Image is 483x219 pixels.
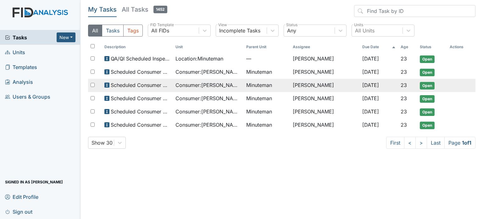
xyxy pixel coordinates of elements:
div: Show 30 [92,139,113,147]
span: Scheduled Consumer Chart Review [111,108,170,115]
span: [DATE] [362,82,379,88]
span: Consumer : [PERSON_NAME][GEOGRAPHIC_DATA] [175,68,241,76]
span: Consumer : [PERSON_NAME] [175,81,241,89]
span: Open [420,108,435,116]
span: Minuteman [246,68,272,76]
span: Analysis [5,77,33,87]
th: Toggle SortBy [173,42,244,52]
span: Templates [5,62,37,72]
th: Toggle SortBy [417,42,447,52]
span: Scheduled Consumer Chart Review [111,95,170,102]
td: [PERSON_NAME] [290,105,360,118]
span: Open [420,95,435,103]
button: New [57,32,75,42]
th: Toggle SortBy [398,42,417,52]
div: All FIDs [151,27,169,34]
a: Last [427,137,445,149]
button: All [88,25,102,37]
span: — [246,55,288,62]
span: Scheduled Consumer Chart Review [111,121,170,129]
th: Toggle SortBy [102,42,173,52]
th: Toggle SortBy [244,42,290,52]
span: Scheduled Consumer Chart Review [111,81,170,89]
span: Minuteman [246,81,272,89]
th: Assignee [290,42,360,52]
span: 1452 [153,6,167,13]
th: Toggle SortBy [360,42,398,52]
a: Tasks [5,34,57,41]
td: [PERSON_NAME] [290,52,360,66]
span: 23 [401,55,407,62]
span: Consumer : [PERSON_NAME] [175,121,241,129]
span: [DATE] [362,55,379,62]
span: [DATE] [362,95,379,101]
span: Open [420,69,435,76]
th: Actions [447,42,475,52]
a: > [415,137,427,149]
span: Minuteman [246,121,272,129]
strong: 1 of 1 [462,140,471,146]
span: Open [420,55,435,63]
span: Consumer : [PERSON_NAME] [175,95,241,102]
td: [PERSON_NAME] [290,79,360,92]
div: Type filter [88,25,143,37]
button: Tasks [102,25,124,37]
span: Units [5,47,25,57]
nav: task-pagination [386,137,475,149]
span: 23 [401,82,407,88]
span: 23 [401,95,407,101]
span: Location : Minuteman [175,55,223,62]
div: Any [287,27,296,34]
span: Minuteman [246,108,272,115]
span: Open [420,122,435,129]
span: Minuteman [246,95,272,102]
span: 23 [401,69,407,75]
a: < [404,137,416,149]
span: Scheduled Consumer Chart Review [111,68,170,76]
div: All Units [355,27,375,34]
span: [DATE] [362,69,379,75]
span: Users & Groups [5,92,50,101]
h5: All Tasks [122,5,167,14]
td: [PERSON_NAME] [290,118,360,132]
span: [DATE] [362,122,379,128]
span: [DATE] [362,108,379,115]
div: Incomplete Tasks [219,27,260,34]
span: Signed in as [PERSON_NAME] [5,177,63,187]
span: Page [444,137,475,149]
span: Edit Profile [5,192,38,202]
a: First [386,137,404,149]
span: Consumer : [PERSON_NAME] [175,108,241,115]
td: [PERSON_NAME] [290,66,360,79]
span: QA/QI Scheduled Inspection [111,55,170,62]
span: 23 [401,122,407,128]
span: 23 [401,108,407,115]
h5: My Tasks [88,5,117,14]
td: [PERSON_NAME] [290,92,360,105]
span: Open [420,82,435,89]
button: Tags [123,25,143,37]
input: Find Task by ID [354,5,475,17]
input: Toggle All Rows Selected [91,44,95,48]
span: Sign out [5,207,32,216]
